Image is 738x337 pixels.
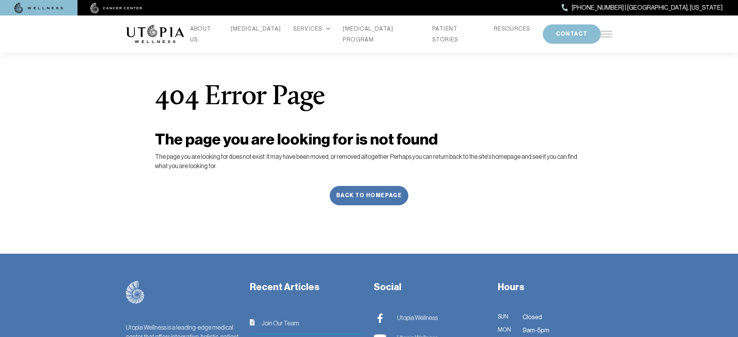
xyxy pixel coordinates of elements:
a: PATIENT STORIES [432,23,482,45]
a: RESOURCES [494,23,530,34]
a: Back To Homepage [330,186,408,205]
img: logo [126,281,145,304]
span: 9am-5pm [523,325,549,335]
strong: The page you are looking for is not found [155,130,438,149]
span: [PHONE_NUMBER] | [GEOGRAPHIC_DATA], [US_STATE] [572,3,723,13]
a: [MEDICAL_DATA] [231,23,281,34]
h3: Social [374,281,489,294]
span: Utopia Wellness [397,313,438,322]
a: Utopia Wellness Utopia Wellness [374,312,482,323]
span: Join Our Team [261,318,299,328]
span: Sun [498,312,513,322]
p: The page you are looking for does not exist. It may have been moved, or removed altogether. Perha... [155,152,583,170]
h3: Hours [498,281,612,294]
div: SERVICES [293,23,330,34]
button: CONTACT [543,24,601,44]
img: wellness [14,3,63,14]
h3: Recent Articles [250,281,365,294]
a: iconJoin Our Team [250,318,365,328]
img: cancer center [90,3,142,14]
img: logo [126,25,184,43]
img: Utopia Wellness [374,313,386,323]
a: ABOUT US [190,23,218,45]
span: Closed [523,312,542,322]
img: icon [250,319,255,325]
a: [MEDICAL_DATA] PROGRAM [343,23,420,45]
a: [PHONE_NUMBER] | [GEOGRAPHIC_DATA], [US_STATE] [562,3,723,13]
img: icon-hamburger [601,31,612,37]
span: Mon [498,325,513,335]
h1: 404 Error Page [155,83,583,111]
